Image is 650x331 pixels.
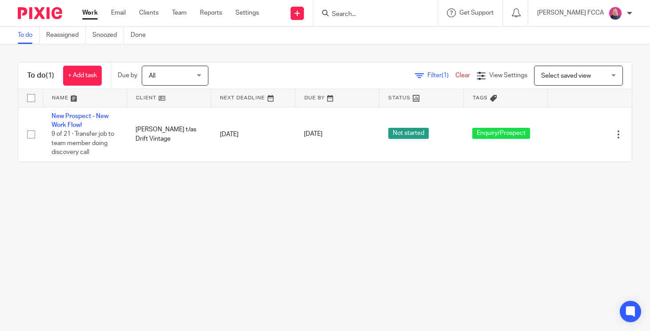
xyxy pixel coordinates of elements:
a: Done [131,27,152,44]
input: Search [331,11,411,19]
span: Tags [473,95,488,100]
a: Reassigned [46,27,86,44]
a: Clients [139,8,159,17]
span: (1) [46,72,54,79]
a: + Add task [63,66,102,86]
img: Pixie [18,7,62,19]
span: 9 of 21 · Transfer job to team member doing discovery call [52,131,114,155]
h1: To do [27,71,54,80]
a: Email [111,8,126,17]
span: Enquiry/Prospect [472,128,530,139]
p: [PERSON_NAME] FCCA [537,8,604,17]
a: Snoozed [92,27,124,44]
td: [PERSON_NAME] t/as Drift Vintage [127,107,211,162]
span: Filter [427,72,455,79]
span: All [149,73,156,79]
td: [DATE] [211,107,295,162]
p: Due by [118,71,137,80]
span: (1) [442,72,449,79]
a: Settings [235,8,259,17]
a: Team [172,8,187,17]
a: Reports [200,8,222,17]
a: Work [82,8,98,17]
a: To do [18,27,40,44]
span: Get Support [459,10,494,16]
a: New Prospect - New Work Flow! [52,113,108,128]
span: Select saved view [541,73,591,79]
span: Not started [388,128,429,139]
span: [DATE] [304,131,323,138]
span: View Settings [489,72,527,79]
a: Clear [455,72,470,79]
img: Cheryl%20Sharp%20FCCA.png [608,6,622,20]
